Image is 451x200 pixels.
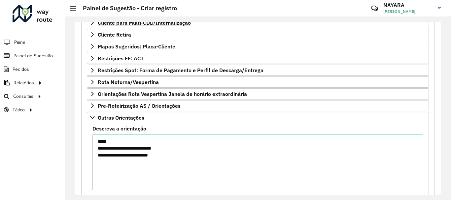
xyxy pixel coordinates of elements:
span: Outras Orientações [98,115,144,120]
h2: Painel de Sugestão - Criar registro [76,5,177,12]
span: Pedidos [13,66,29,73]
span: Restrições FF: ACT [98,56,144,61]
a: Pre-Roteirização AS / Orientações [87,100,429,111]
a: Mapas Sugeridos: Placa-Cliente [87,41,429,52]
span: Cliente para Multi-CDD/Internalização [98,20,191,25]
span: Cliente Retira [98,32,131,37]
span: Pre-Roteirização AS / Orientações [98,103,181,108]
span: Tático [13,106,25,113]
label: Descreva a orientação [92,125,146,132]
span: Mapas Sugeridos: Placa-Cliente [98,44,175,49]
a: Contato Rápido [367,1,382,15]
span: Restrições Spot: Forma de Pagamento e Perfil de Descarga/Entrega [98,68,263,73]
div: Outras Orientações [87,123,429,199]
a: Outras Orientações [87,112,429,123]
a: Rota Noturna/Vespertina [87,76,429,88]
span: Consultas [13,93,33,100]
a: Orientações Rota Vespertina Janela de horário extraordinária [87,88,429,100]
span: Rota Noturna/Vespertina [98,79,159,85]
span: Painel de Sugestão [14,52,53,59]
a: Restrições Spot: Forma de Pagamento e Perfil de Descarga/Entrega [87,65,429,76]
a: Cliente para Multi-CDD/Internalização [87,17,429,28]
span: Relatórios [14,79,34,86]
h3: NAYARA [383,2,433,8]
a: Restrições FF: ACT [87,53,429,64]
a: Cliente Retira [87,29,429,40]
span: Orientações Rota Vespertina Janela de horário extraordinária [98,91,247,97]
span: [PERSON_NAME] [383,9,433,14]
span: Painel [14,39,26,46]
